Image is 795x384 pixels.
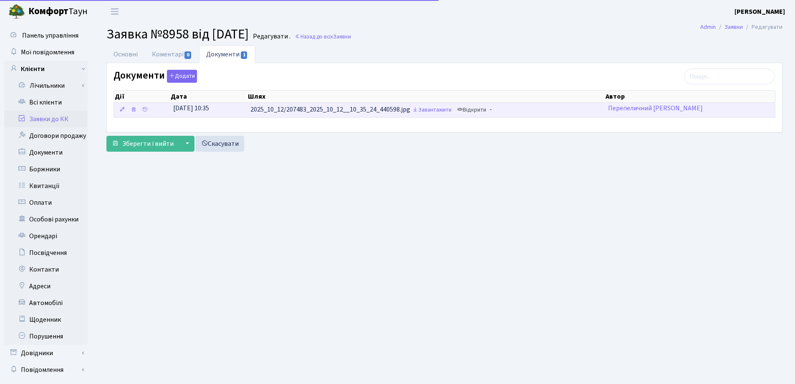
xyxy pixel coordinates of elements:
label: Документи [114,70,197,83]
span: Заявка №8958 від [DATE] [106,25,249,44]
img: logo.png [8,3,25,20]
a: Документи [4,144,88,161]
li: Редагувати [743,23,782,32]
small: Редагувати . [251,33,290,41]
button: Зберегти і вийти [106,136,179,152]
th: Автор [605,91,775,102]
a: Документи [199,46,255,63]
a: Admin [700,23,716,31]
b: [PERSON_NAME] [734,7,785,16]
span: Зберегти і вийти [122,139,174,148]
a: Додати [165,69,197,83]
button: Документи [167,70,197,83]
b: Комфорт [28,5,68,18]
a: Коментарі [145,46,199,63]
a: Особові рахунки [4,211,88,228]
a: Скасувати [196,136,244,152]
a: Основні [106,46,145,63]
span: Заявки [333,33,351,41]
span: 1 [241,51,247,59]
a: Мої повідомлення [4,44,88,61]
span: 0 [184,51,191,59]
a: Перепеличний [PERSON_NAME] [608,104,703,113]
a: Завантажити [410,104,454,117]
a: Всі клієнти [4,94,88,111]
span: [DATE] 10:35 [173,104,209,113]
button: Переключити навігацію [104,5,125,18]
a: Відкрити [455,104,488,117]
a: Контакти [4,261,88,278]
a: Панель управління [4,27,88,44]
input: Пошук... [684,69,775,84]
span: - [490,105,492,114]
a: Квитанції [4,178,88,194]
span: Мої повідомлення [21,48,74,57]
span: Панель управління [22,31,78,40]
a: [PERSON_NAME] [734,7,785,17]
a: Боржники [4,161,88,178]
a: Порушення [4,328,88,345]
span: Таун [28,5,88,19]
a: Заявки [724,23,743,31]
a: Адреси [4,278,88,295]
a: Щоденник [4,311,88,328]
a: Посвідчення [4,244,88,261]
a: Орендарі [4,228,88,244]
a: Заявки до КК [4,111,88,127]
a: Оплати [4,194,88,211]
a: Автомобілі [4,295,88,311]
td: 2025_10_12/207483_2025_10_12__10_35_24_440598.jpg [247,103,605,117]
th: Шлях [247,91,605,102]
th: Дата [170,91,247,102]
a: Лічильники [10,77,88,94]
nav: breadcrumb [688,18,795,36]
a: Клієнти [4,61,88,77]
a: Договори продажу [4,127,88,144]
a: Назад до всіхЗаявки [295,33,351,41]
th: Дії [114,91,170,102]
a: Довідники [4,345,88,361]
a: Повідомлення [4,361,88,378]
